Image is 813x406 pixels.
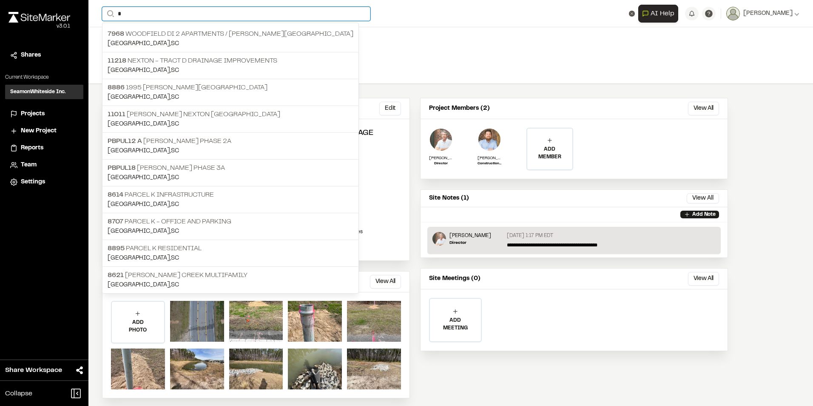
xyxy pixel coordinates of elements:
[429,155,453,161] p: [PERSON_NAME]
[5,365,62,375] span: Share Workspace
[10,88,66,96] h3: SeamonWhiteside Inc.
[638,5,678,23] button: Open AI Assistant
[9,23,70,30] div: Oh geez...please don't...
[108,29,353,39] p: Woodfield DI 2 Apartments / [PERSON_NAME][GEOGRAPHIC_DATA]
[108,246,125,252] span: 8895
[21,177,45,187] span: Settings
[108,200,353,209] p: [GEOGRAPHIC_DATA] , SC
[102,266,358,293] a: 8621 [PERSON_NAME] Creek Multifamily[GEOGRAPHIC_DATA],SC
[108,190,353,200] p: Parcel K Infrastructure
[108,173,353,183] p: [GEOGRAPHIC_DATA] , SC
[638,5,682,23] div: Open AI Assistant
[449,240,491,246] p: Director
[108,112,125,117] span: 11011
[478,155,501,161] p: [PERSON_NAME]
[10,143,78,153] a: Reports
[102,240,358,266] a: 8895 Parcel K Residential[GEOGRAPHIC_DATA],SC
[108,31,124,37] span: 7968
[527,146,572,161] p: ADD MEMBER
[108,243,353,254] p: Parcel K Residential
[102,26,358,52] a: 7968 Woodfield DI 2 Apartments / [PERSON_NAME][GEOGRAPHIC_DATA][GEOGRAPHIC_DATA],SC
[688,102,719,115] button: View All
[379,102,401,115] button: Edit
[108,219,123,225] span: 8707
[10,160,78,170] a: Team
[429,104,490,113] p: Project Members (2)
[651,9,674,19] span: AI Help
[370,275,401,289] button: View All
[108,58,126,64] span: 11218
[108,138,142,144] span: PBPUL12 a
[432,232,446,246] img: Donald Jones
[102,79,358,106] a: 8886 1995 [PERSON_NAME][GEOGRAPHIC_DATA][GEOGRAPHIC_DATA],SC
[108,136,353,146] p: [PERSON_NAME] Phase 2A
[108,83,353,93] p: 1995 [PERSON_NAME][GEOGRAPHIC_DATA]
[5,74,83,81] p: Current Workspace
[108,93,353,102] p: [GEOGRAPHIC_DATA] , SC
[112,319,164,334] p: ADD PHOTO
[108,192,123,198] span: 8614
[21,126,57,136] span: New Project
[108,146,353,156] p: [GEOGRAPHIC_DATA] , SC
[10,51,78,60] a: Shares
[21,143,43,153] span: Reports
[21,160,37,170] span: Team
[688,272,719,286] button: View All
[9,12,70,23] img: rebrand.png
[108,56,353,66] p: Nexton - Tract D Drainage Improvements
[102,159,358,186] a: PBPUL18 [PERSON_NAME] Phase 3a[GEOGRAPHIC_DATA],SC
[102,132,358,159] a: PBPUL12 a [PERSON_NAME] Phase 2A[GEOGRAPHIC_DATA],SC
[21,51,41,60] span: Shares
[108,109,353,120] p: [PERSON_NAME] Nexton [GEOGRAPHIC_DATA]
[10,177,78,187] a: Settings
[108,272,124,278] span: 8621
[429,274,480,283] p: Site Meetings (0)
[108,66,353,75] p: [GEOGRAPHIC_DATA] , SC
[726,7,799,20] button: [PERSON_NAME]
[108,227,353,236] p: [GEOGRAPHIC_DATA] , SC
[102,213,358,240] a: 8707 Parcel K - Office and Parking[GEOGRAPHIC_DATA],SC
[108,217,353,227] p: Parcel K - Office and Parking
[692,211,716,218] p: Add Note
[108,270,353,280] p: [PERSON_NAME] Creek Multifamily
[108,85,125,91] span: 8886
[478,128,501,152] img: Shawn Simons
[102,106,358,132] a: 11011 [PERSON_NAME] Nexton [GEOGRAPHIC_DATA][GEOGRAPHIC_DATA],SC
[102,7,117,21] button: Search
[108,163,353,173] p: [PERSON_NAME] Phase 3a
[726,7,740,20] img: User
[108,120,353,129] p: [GEOGRAPHIC_DATA] , SC
[629,11,635,17] button: Clear text
[10,109,78,119] a: Projects
[507,232,553,240] p: [DATE] 1:17 PM EDT
[108,165,136,171] span: PBPUL18
[449,232,491,240] p: [PERSON_NAME]
[687,193,719,203] button: View All
[429,128,453,152] img: Donald Jones
[102,186,358,213] a: 8614 Parcel K Infrastructure[GEOGRAPHIC_DATA],SC
[108,39,353,49] p: [GEOGRAPHIC_DATA] , SC
[429,194,469,203] p: Site Notes (1)
[21,109,45,119] span: Projects
[108,254,353,263] p: [GEOGRAPHIC_DATA] , SC
[108,280,353,290] p: [GEOGRAPHIC_DATA] , SC
[5,389,32,399] span: Collapse
[743,9,793,18] span: [PERSON_NAME]
[430,317,481,332] p: ADD MEETING
[478,161,501,166] p: Construction Admin Field Representative II
[10,126,78,136] a: New Project
[102,52,358,79] a: 11218 Nexton - Tract D Drainage Improvements[GEOGRAPHIC_DATA],SC
[429,161,453,166] p: Director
